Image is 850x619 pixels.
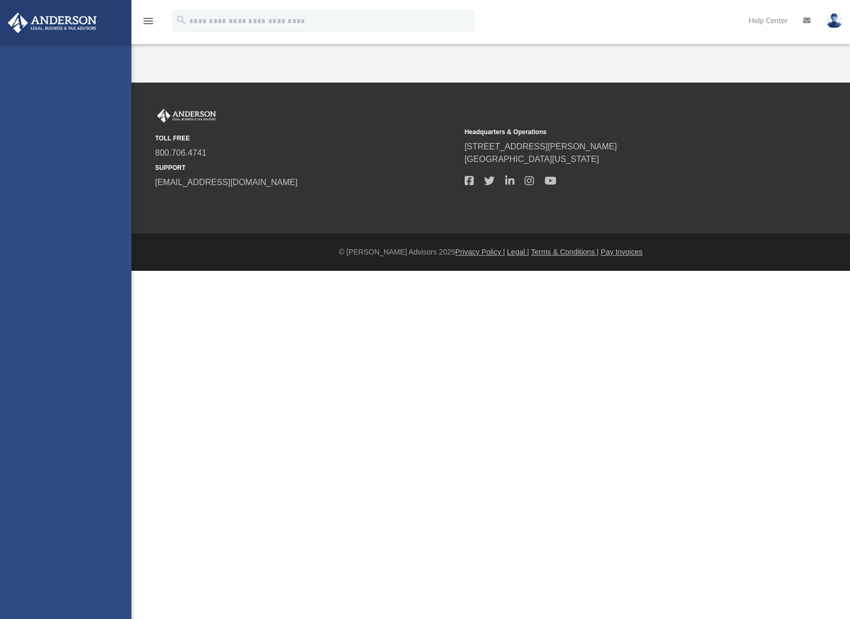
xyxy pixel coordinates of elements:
small: TOLL FREE [155,134,457,143]
small: SUPPORT [155,163,457,172]
a: Pay Invoices [601,248,642,256]
a: 800.706.4741 [155,148,207,157]
i: search [176,14,187,26]
i: menu [142,15,155,27]
a: Legal | [507,248,529,256]
img: Anderson Advisors Platinum Portal [155,109,218,123]
small: Headquarters & Operations [465,127,767,137]
img: Anderson Advisors Platinum Portal [5,13,100,33]
a: Privacy Policy | [455,248,505,256]
a: Terms & Conditions | [531,248,599,256]
div: © [PERSON_NAME] Advisors 2025 [131,247,850,258]
a: [GEOGRAPHIC_DATA][US_STATE] [465,155,599,164]
a: menu [142,20,155,27]
img: User Pic [826,13,842,28]
a: [STREET_ADDRESS][PERSON_NAME] [465,142,617,151]
a: [EMAIL_ADDRESS][DOMAIN_NAME] [155,178,298,187]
